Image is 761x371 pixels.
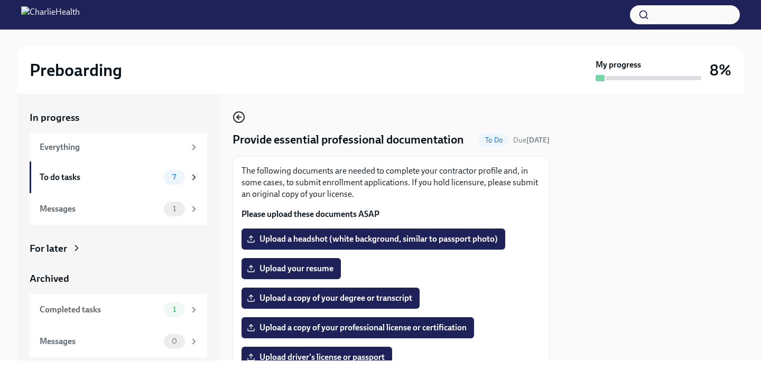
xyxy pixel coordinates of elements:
div: Messages [40,336,160,347]
span: Upload a copy of your professional license or certification [249,322,467,333]
label: Upload a copy of your degree or transcript [242,288,420,309]
div: Messages [40,203,160,215]
a: To do tasks7 [30,161,207,193]
label: Upload driver's license or passport [242,347,392,368]
label: Upload your resume [242,258,341,279]
span: Upload a headshot (white background, similar to passport photo) [249,234,498,244]
a: For later [30,242,207,255]
label: Upload a headshot (white background, similar to passport photo) [242,229,505,250]
span: 0 [165,337,183,345]
img: CharlieHealth [21,6,80,23]
span: 7 [166,173,182,181]
strong: [DATE] [526,136,550,145]
h2: Preboarding [30,60,122,81]
div: For later [30,242,67,255]
span: 1 [166,306,182,313]
span: Due [513,136,550,145]
strong: My progress [596,59,641,71]
div: Completed tasks [40,304,160,316]
a: Messages0 [30,326,207,357]
a: Archived [30,272,207,286]
a: Completed tasks1 [30,294,207,326]
span: Upload your resume [249,263,333,274]
h3: 8% [710,61,731,80]
a: Everything [30,133,207,161]
a: In progress [30,111,207,125]
span: Upload a copy of your degree or transcript [249,293,412,303]
h4: Provide essential professional documentation [233,132,464,148]
span: Upload driver's license or passport [249,352,385,363]
a: Messages1 [30,193,207,225]
div: To do tasks [40,172,160,183]
span: September 4th, 2025 08:00 [513,135,550,145]
span: 1 [166,205,182,213]
span: To Do [479,136,509,144]
p: The following documents are needed to complete your contractor profile and, in some cases, to sub... [242,165,541,200]
div: Everything [40,141,185,153]
strong: Please upload these documents ASAP [242,209,379,219]
label: Upload a copy of your professional license or certification [242,317,474,338]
